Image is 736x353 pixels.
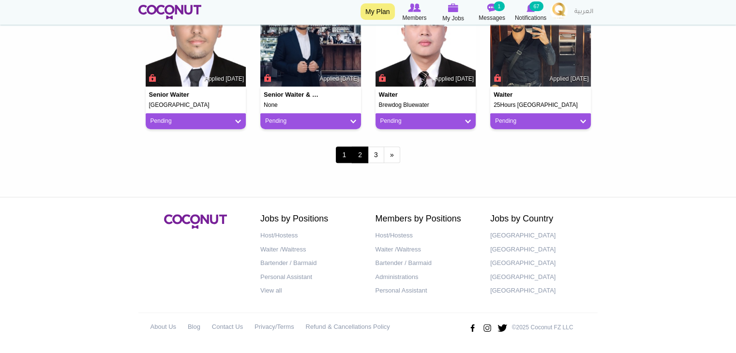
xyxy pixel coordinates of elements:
[149,102,243,108] h5: [GEOGRAPHIC_DATA]
[490,214,591,224] h2: Jobs by Country
[138,5,202,19] img: Home
[494,102,587,108] h5: 25Hours [GEOGRAPHIC_DATA]
[212,320,243,334] a: Contact Us
[150,320,176,334] a: About Us
[148,73,156,83] span: Connect to Unlock the Profile
[376,256,476,270] a: Bartender / Barmaid
[164,214,227,229] img: Coconut
[376,284,476,298] a: Personal Assistant
[529,1,543,11] small: 67
[497,320,508,336] img: Twitter
[442,14,464,23] span: My Jobs
[490,270,591,284] a: [GEOGRAPHIC_DATA]
[368,147,384,163] a: 3
[360,3,395,20] a: My Plan
[336,147,352,163] span: 1
[376,214,476,224] h2: Members by Positions
[512,324,573,332] p: ©2025 Coconut FZ LLC
[379,102,473,108] h5: Brewdog Bluewater
[376,270,476,284] a: Administrations
[408,3,421,12] img: Browse Members
[376,229,476,243] a: Host/Hostess
[262,73,271,83] span: Connect to Unlock the Profile
[492,73,501,83] span: Connect to Unlock the Profile
[448,3,459,12] img: My Jobs
[487,3,497,12] img: Messages
[377,73,386,83] span: Connect to Unlock the Profile
[260,270,361,284] a: Personal Assistant
[473,2,511,23] a: Messages Messages 1
[467,320,478,336] img: Facebook
[494,91,550,98] h4: Waiter
[376,243,476,257] a: Waiter /Waitress
[490,256,591,270] a: [GEOGRAPHIC_DATA]
[255,320,294,334] a: Privacy/Terms
[490,243,591,257] a: [GEOGRAPHIC_DATA]
[395,2,434,23] a: Browse Members Members
[260,243,361,257] a: Waiter /Waitress
[402,13,426,23] span: Members
[515,13,546,23] span: Notifications
[570,2,598,22] a: العربية
[379,91,435,98] h4: Waiter
[260,284,361,298] a: View all
[479,13,505,23] span: Messages
[384,147,400,163] a: next ›
[511,2,550,23] a: Notifications Notifications 67
[306,320,390,334] a: Refund & Cancellations Policy
[150,117,241,125] a: Pending
[380,117,471,125] a: Pending
[260,214,361,224] h2: Jobs by Positions
[149,91,205,98] h4: Senior waiter
[264,91,320,98] h4: Senior Waiter & Salesman
[482,320,493,336] img: Instagram
[490,284,591,298] a: [GEOGRAPHIC_DATA]
[188,320,200,334] a: Blog
[495,117,586,125] a: Pending
[526,3,535,12] img: Notifications
[265,117,356,125] a: Pending
[490,229,591,243] a: [GEOGRAPHIC_DATA]
[260,229,361,243] a: Host/Hostess
[434,2,473,23] a: My Jobs My Jobs
[494,1,504,11] small: 1
[260,256,361,270] a: Bartender / Barmaid
[264,102,358,108] h5: None
[352,147,368,163] a: 2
